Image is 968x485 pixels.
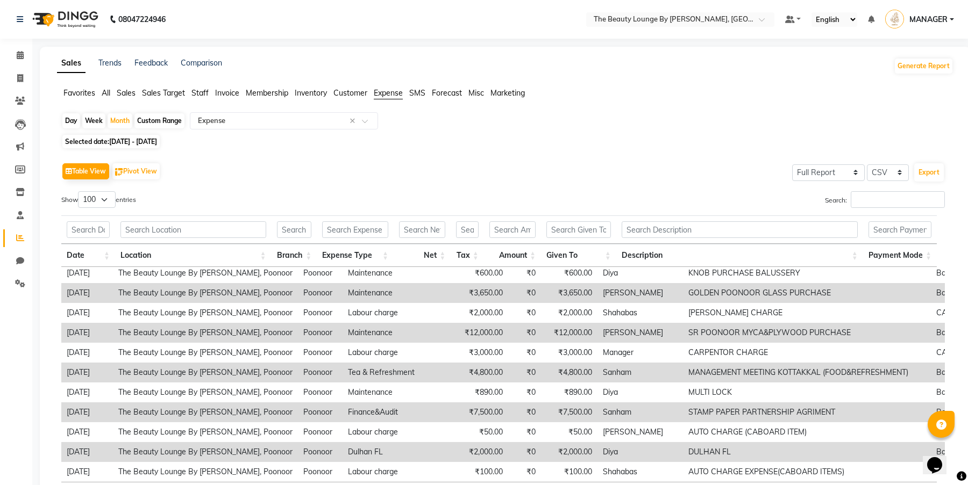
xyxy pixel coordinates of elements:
td: ₹50.00 [541,422,597,442]
td: ₹890.00 [452,382,508,402]
td: [DATE] [61,402,113,422]
td: Diya [597,263,683,283]
label: Show entries [61,191,136,208]
td: Poonoor [298,382,343,402]
td: Poonoor [298,402,343,422]
span: SMS [409,88,425,98]
td: ₹600.00 [541,263,597,283]
td: [DATE] [61,462,113,482]
th: Given To: activate to sort column ascending [541,244,616,267]
td: ₹50.00 [452,422,508,442]
td: Poonoor [298,303,343,323]
label: Search: [825,191,945,208]
th: Location: activate to sort column ascending [115,244,271,267]
input: Search Tax [456,221,479,238]
td: The Beauty Lounge By [PERSON_NAME], Poonoor [113,303,298,323]
td: Shahabas [597,303,683,323]
td: AUTO CHARGE EXPENSE(CABOARD ITEMS) [683,462,931,482]
td: ₹2,000.00 [541,303,597,323]
td: [PERSON_NAME] [597,283,683,303]
b: 08047224946 [118,4,166,34]
td: Shahabas [597,462,683,482]
span: All [102,88,110,98]
td: Maintenance [343,263,452,283]
td: Manager [597,343,683,363]
td: [PERSON_NAME] CHARGE [683,303,931,323]
td: SR POONOOR MYCA&PLYWOOD PURCHASE [683,323,931,343]
td: Labour charge [343,343,452,363]
td: [DATE] [61,442,113,462]
td: Labour charge [343,422,452,442]
td: ₹0 [508,303,541,323]
td: [DATE] [61,382,113,402]
td: The Beauty Lounge By [PERSON_NAME], Poonoor [113,323,298,343]
input: Search Given To [546,221,611,238]
input: Search Net [399,221,445,238]
a: Sales [57,54,86,73]
td: ₹100.00 [541,462,597,482]
td: Poonoor [298,363,343,382]
td: [DATE] [61,323,113,343]
th: Amount: activate to sort column ascending [484,244,541,267]
td: ₹0 [508,462,541,482]
td: The Beauty Lounge By [PERSON_NAME], Poonoor [113,343,298,363]
td: ₹3,000.00 [452,343,508,363]
td: ₹7,500.00 [541,402,597,422]
span: Selected date: [62,135,160,148]
td: Sanham [597,363,683,382]
td: [DATE] [61,283,113,303]
td: Diya [597,382,683,402]
td: ₹0 [508,343,541,363]
td: The Beauty Lounge By [PERSON_NAME], Poonoor [113,442,298,462]
span: Invoice [215,88,239,98]
span: Favorites [63,88,95,98]
td: ₹100.00 [452,462,508,482]
td: [PERSON_NAME] [597,422,683,442]
td: STAMP PAPER PARTNERSHIP AGRIMENT [683,402,931,422]
th: Expense Type: activate to sort column ascending [317,244,394,267]
td: CARPENTOR CHARGE [683,343,931,363]
td: ₹3,000.00 [541,343,597,363]
input: Search Branch [277,221,312,238]
td: ₹890.00 [541,382,597,402]
span: Sales Target [142,88,185,98]
img: pivot.png [115,168,123,176]
td: ₹0 [508,422,541,442]
td: Poonoor [298,462,343,482]
input: Search Date [67,221,110,238]
td: MANAGEMENT MEETING KOTTAKKAL (FOOD&REFRESHMENT) [683,363,931,382]
td: [DATE] [61,363,113,382]
td: Labour charge [343,303,452,323]
td: ₹0 [508,263,541,283]
td: Finance&Audit [343,402,452,422]
td: The Beauty Lounge By [PERSON_NAME], Poonoor [113,263,298,283]
td: ₹0 [508,382,541,402]
td: [DATE] [61,303,113,323]
span: Inventory [295,88,327,98]
span: Expense [374,88,403,98]
span: Customer [333,88,367,98]
td: Maintenance [343,323,452,343]
th: Description: activate to sort column ascending [616,244,863,267]
td: The Beauty Lounge By [PERSON_NAME], Poonoor [113,363,298,382]
td: MULTI LOCK [683,382,931,402]
td: ₹0 [508,283,541,303]
button: Generate Report [895,59,952,74]
th: Branch: activate to sort column ascending [272,244,317,267]
td: ₹12,000.00 [452,323,508,343]
div: Day [62,113,80,128]
td: [DATE] [61,343,113,363]
td: ₹0 [508,402,541,422]
span: Clear all [350,115,359,127]
th: Date: activate to sort column ascending [61,244,115,267]
td: ₹7,500.00 [452,402,508,422]
input: Search Amount [489,221,536,238]
td: ₹0 [508,363,541,382]
div: Custom Range [134,113,184,128]
div: Month [108,113,132,128]
td: Poonoor [298,323,343,343]
td: Maintenance [343,382,452,402]
input: Search Expense Type [322,221,388,238]
td: Poonoor [298,263,343,283]
button: Pivot View [112,163,160,179]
